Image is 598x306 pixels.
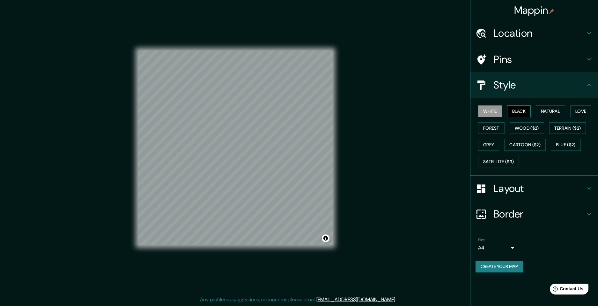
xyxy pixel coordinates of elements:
button: Terrain ($2) [549,122,586,134]
div: Border [470,201,598,227]
div: Location [470,20,598,46]
div: Pins [470,47,598,72]
button: Natural [536,105,565,117]
a: [EMAIL_ADDRESS][DOMAIN_NAME] [316,296,395,303]
label: Size [478,237,485,243]
div: Style [470,72,598,98]
button: Cartoon ($2) [504,139,546,151]
p: Any problems, suggestions, or concerns please email . [200,296,396,303]
iframe: Help widget launcher [541,281,591,299]
button: Forest [478,122,505,134]
h4: Mappin [514,4,555,17]
button: Toggle attribution [322,234,329,242]
div: . [396,296,397,303]
button: Wood ($2) [510,122,544,134]
h4: Pins [493,53,585,66]
h4: Style [493,79,585,91]
button: Grey [478,139,499,151]
div: . [397,296,398,303]
button: Satellite ($3) [478,156,519,168]
div: A4 [478,243,516,253]
button: Love [570,105,591,117]
button: Create your map [476,261,523,272]
h4: Layout [493,182,585,195]
canvas: Map [138,50,333,245]
button: Black [507,105,531,117]
div: Layout [470,176,598,201]
button: Blue ($2) [551,139,581,151]
h4: Border [493,208,585,220]
img: pin-icon.png [549,9,554,14]
h4: Location [493,27,585,40]
button: White [478,105,502,117]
